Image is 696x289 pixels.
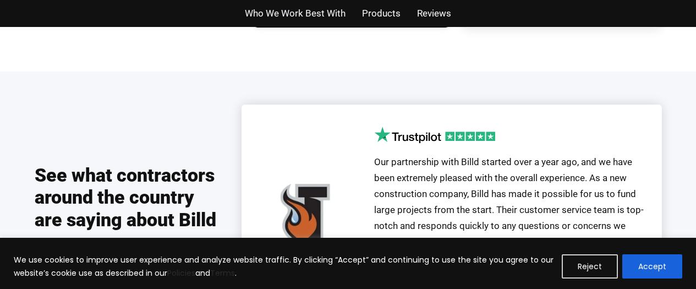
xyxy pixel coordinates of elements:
a: Reviews [417,6,451,21]
p: We use cookies to improve user experience and analyze website traffic. By clicking “Accept” and c... [14,253,553,280]
a: Who We Work Best With [245,6,346,21]
button: Reject [562,254,618,279]
button: Accept [622,254,682,279]
a: Products [362,6,401,21]
span: Our partnership with Billd started over a year ago, and we have been extremely pleased with the o... [374,156,644,279]
a: Terms [210,268,235,279]
a: Policies [167,268,195,279]
h2: See what contractors around the country are saying about Billd [35,164,220,248]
